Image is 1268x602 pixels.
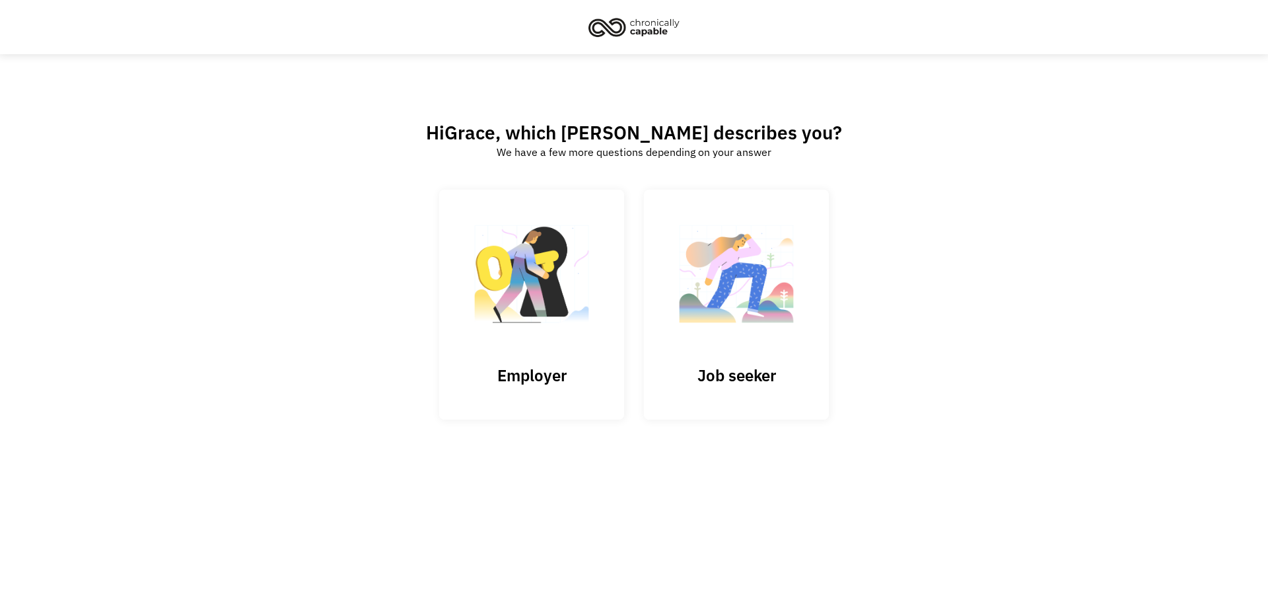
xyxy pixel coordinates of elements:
span: Grace [444,120,495,145]
h3: Job seeker [670,365,802,385]
input: Submit [439,190,624,420]
div: We have a few more questions depending on your answer [497,144,771,160]
a: Job seeker [644,190,829,419]
h2: Hi , which [PERSON_NAME] describes you? [426,121,842,144]
img: Chronically Capable logo [584,13,684,42]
